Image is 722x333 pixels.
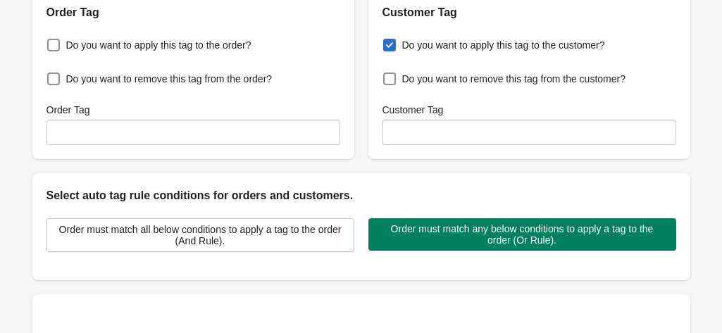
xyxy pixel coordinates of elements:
h2: Customer Tag [382,4,676,21]
span: Do you want to apply this tag to the order? [66,38,251,52]
h2: Select auto tag rule conditions for orders and customers. [46,187,676,204]
span: Order must match any below conditions to apply a tag to the order (Or Rule). [380,223,665,246]
span: Do you want to remove this tag from the customer? [402,72,625,86]
h2: Order Tag [46,4,340,21]
button: Order must match any below conditions to apply a tag to the order (Or Rule). [368,218,676,251]
span: Do you want to apply this tag to the customer? [402,38,605,52]
span: Do you want to remove this tag from the order? [66,72,273,86]
label: Order Tag [46,103,90,117]
label: Customer Tag [382,103,444,117]
span: Order must match all below conditions to apply a tag to the order (And Rule). [58,224,342,246]
button: Order must match all below conditions to apply a tag to the order (And Rule). [46,218,354,252]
